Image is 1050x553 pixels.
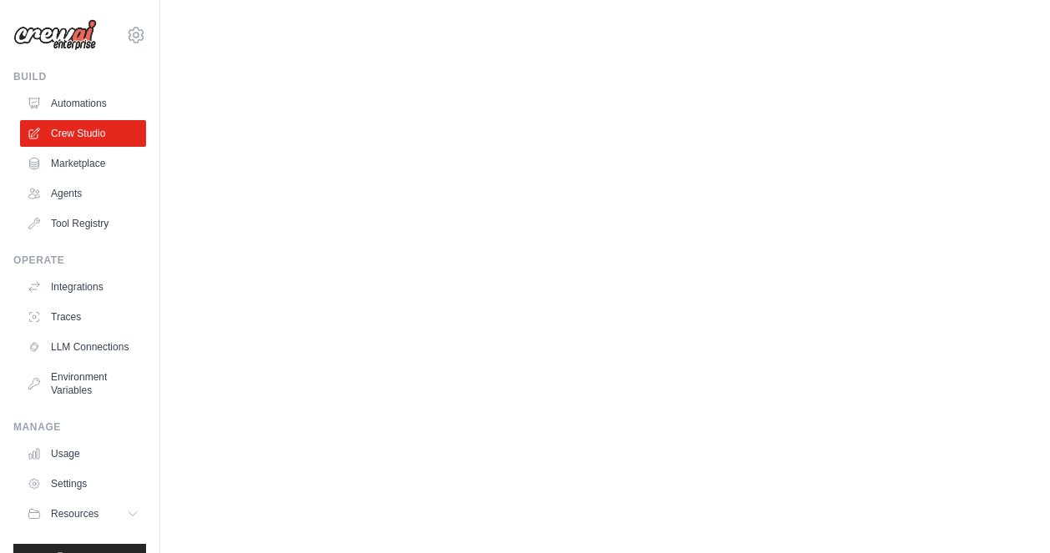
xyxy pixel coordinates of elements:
div: Manage [13,420,146,434]
a: Traces [20,304,146,330]
a: Usage [20,440,146,467]
a: Tool Registry [20,210,146,237]
a: Environment Variables [20,364,146,404]
a: Integrations [20,274,146,300]
img: Logo [13,19,97,51]
a: Settings [20,470,146,497]
a: LLM Connections [20,334,146,360]
div: Operate [13,254,146,267]
button: Resources [20,500,146,527]
a: Automations [20,90,146,117]
a: Marketplace [20,150,146,177]
div: Build [13,70,146,83]
a: Crew Studio [20,120,146,147]
span: Resources [51,507,98,520]
a: Agents [20,180,146,207]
